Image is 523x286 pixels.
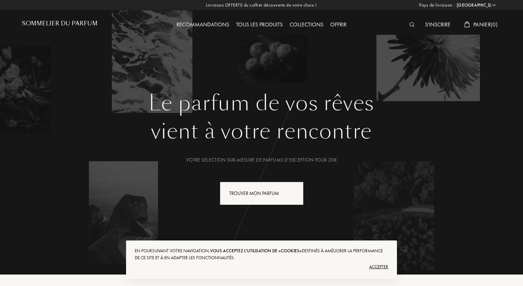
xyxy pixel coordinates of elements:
[327,21,350,28] a: Offrir
[287,186,300,200] div: animation
[210,248,302,254] span: vous acceptez l'utilisation de «cookies»
[286,21,327,30] div: Collections
[409,22,415,27] img: search_icn_white.svg
[327,21,350,30] div: Offrir
[215,182,309,205] a: Trouver mon parfumanimation
[464,21,470,27] img: cart_white.svg
[22,20,98,27] h1: Sommelier du Parfum
[473,21,498,28] span: Panier ( 0 )
[135,261,388,272] div: Accepter
[27,156,496,164] div: Votre selection sur-mesure de parfums d’exception pour 20€
[22,20,98,30] a: Sommelier du Parfum
[173,21,233,30] div: Recommandations
[422,21,454,28] a: S'inscrire
[27,91,496,116] h1: Le parfum de vos rêves
[220,182,304,205] div: Trouver mon parfum
[173,21,233,28] a: Recommandations
[419,2,455,9] span: Pays de livraison :
[233,21,286,30] div: Tous les produits
[233,21,286,28] a: Tous les produits
[27,116,496,147] div: vient à votre rencontre
[135,247,388,261] div: En poursuivant votre navigation, destinés à améliorer la performance de ce site et à en adapter l...
[422,21,454,30] div: S'inscrire
[286,21,327,28] a: Collections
